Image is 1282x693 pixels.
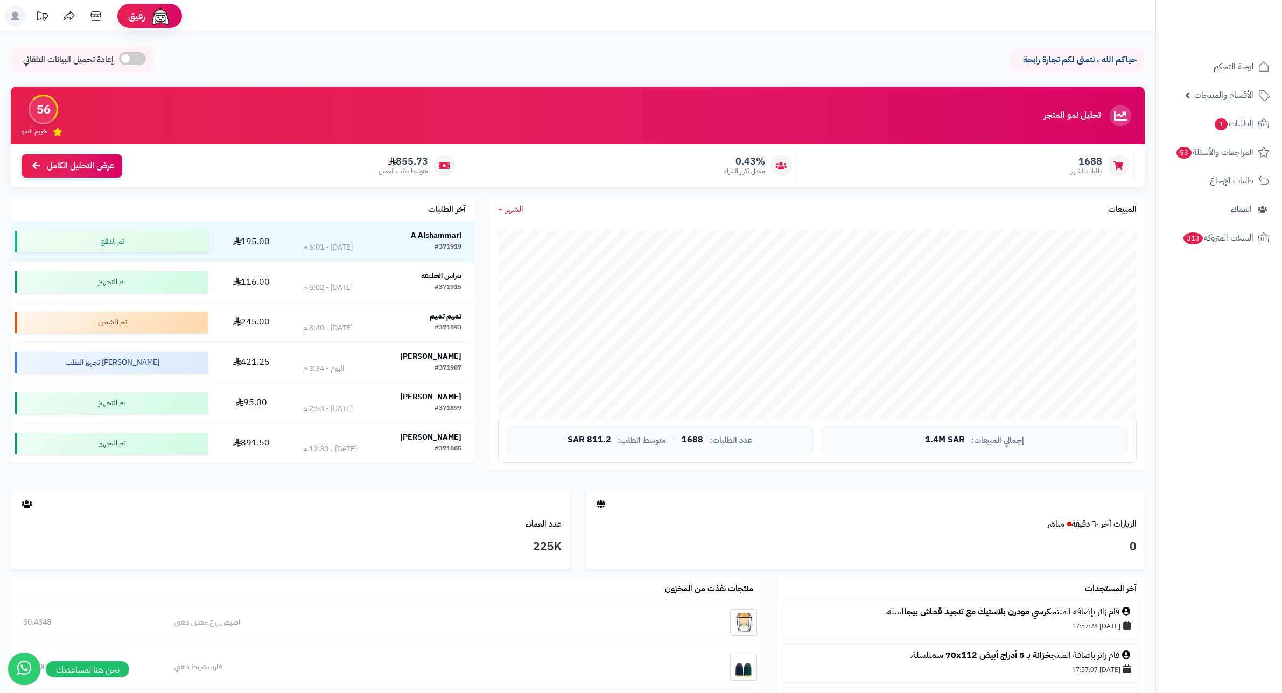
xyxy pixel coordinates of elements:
[1162,139,1276,165] a: المراجعات والأسئلة53
[212,262,291,302] td: 116.00
[174,662,647,673] div: فازه بشريط ذهبي
[724,155,765,167] span: 0.43%
[303,242,353,253] div: [DATE] - 6:01 م
[22,127,47,136] span: تقييم النمو
[1047,518,1064,531] small: مباشر
[1108,205,1137,215] h3: المبيعات
[789,662,1133,677] div: [DATE] 17:57:07
[1162,196,1276,222] a: العملاء
[710,436,752,445] span: عدد الطلبات:
[1215,118,1228,130] span: 1
[212,222,291,261] td: 195.00
[212,343,291,383] td: 421.25
[526,518,562,531] a: عدد العملاء
[1176,147,1192,159] span: 53
[789,606,1133,618] div: قام زائر بإضافة المنتج للسلة.
[1085,584,1137,594] h3: آخر المستجدات
[428,205,466,215] h3: آخر الطلبات
[1047,518,1137,531] a: الزيارات آخر ٦٠ دقيقةمباشر
[618,436,666,445] span: متوسط الطلب:
[15,392,208,414] div: تم التجهيز
[15,271,208,293] div: تم التجهيز
[498,203,523,216] a: الشهر
[379,167,428,176] span: متوسط طلب العميل
[411,230,461,241] strong: A Alshammari
[435,323,461,334] div: #371893
[1162,168,1276,194] a: طلبات الإرجاع
[1231,202,1252,217] span: العملاء
[29,5,55,30] a: تحديثات المنصة
[672,436,675,444] span: |
[47,160,114,172] span: عرض التحليل الكامل
[435,444,461,455] div: #371885
[724,167,765,176] span: معدل تكرار الشراء
[303,323,353,334] div: [DATE] - 3:40 م
[435,363,461,374] div: #371907
[931,649,1051,662] a: خزانة بـ 5 أدراج أبيض ‎70x112 سم‏
[15,352,208,373] div: [PERSON_NAME] تجهيز الطلب
[1044,111,1101,121] h3: تحليل نمو المتجر
[1214,116,1253,131] span: الطلبات
[1018,54,1137,66] p: حياكم الله ، نتمنى لكم تجارة رابحة
[506,203,523,216] span: الشهر
[971,436,1024,445] span: إجمالي المبيعات:
[1175,145,1253,160] span: المراجعات والأسئلة
[15,433,208,454] div: تم التجهيز
[150,5,171,27] img: ai-face.png
[379,155,428,167] span: 855.73
[1214,59,1253,74] span: لوحة التحكم
[400,351,461,362] strong: [PERSON_NAME]
[174,617,647,628] div: اصيص زرع معدني ذهبي
[212,423,291,463] td: 891.50
[22,154,122,178] a: عرض التحليل الكامل
[1071,167,1102,176] span: طلبات الشهر
[430,310,461,322] strong: تميم تميم
[1162,225,1276,251] a: السلات المتروكة313
[15,312,208,333] div: تم الشحن
[789,618,1133,633] div: [DATE] 17:57:28
[303,282,353,293] div: [DATE] - 5:02 م
[435,242,461,253] div: #371919
[1183,232,1203,244] span: 313
[1182,230,1253,245] span: السلات المتروكة
[1162,54,1276,80] a: لوحة التحكم
[303,363,344,374] div: اليوم - 3:34 م
[1162,111,1276,137] a: الطلبات1
[15,231,208,252] div: تم الدفع
[594,538,1137,556] h3: 0
[907,605,1051,618] a: كرسي مودرن بلاستيك مع تنجيد قماش بيج
[568,435,611,445] span: 811.2 SAR
[682,435,703,445] span: 1688
[303,404,353,414] div: [DATE] - 2:53 م
[303,444,357,455] div: [DATE] - 12:30 م
[400,391,461,402] strong: [PERSON_NAME]
[730,609,757,636] img: اصيص زرع معدني ذهبي
[665,584,753,594] h3: منتجات نفذت من المخزون
[925,435,965,445] span: 1.4M SAR
[789,649,1133,662] div: قام زائر بإضافة المنتج للسلة.
[1210,173,1253,188] span: طلبات الإرجاع
[1071,155,1102,167] span: 1688
[128,10,145,23] span: رفيق
[1194,88,1253,103] span: الأقسام والمنتجات
[212,383,291,423] td: 95.00
[435,404,461,414] div: #371899
[19,538,562,556] h3: 225K
[730,654,757,681] img: فازه بشريط ذهبي
[421,270,461,281] strong: نبراس الخليفه
[435,282,461,293] div: #371915
[23,54,114,66] span: إعادة تحميل البيانات التلقائي
[400,432,461,443] strong: [PERSON_NAME]
[23,617,150,628] div: 30.4348
[212,302,291,342] td: 245.00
